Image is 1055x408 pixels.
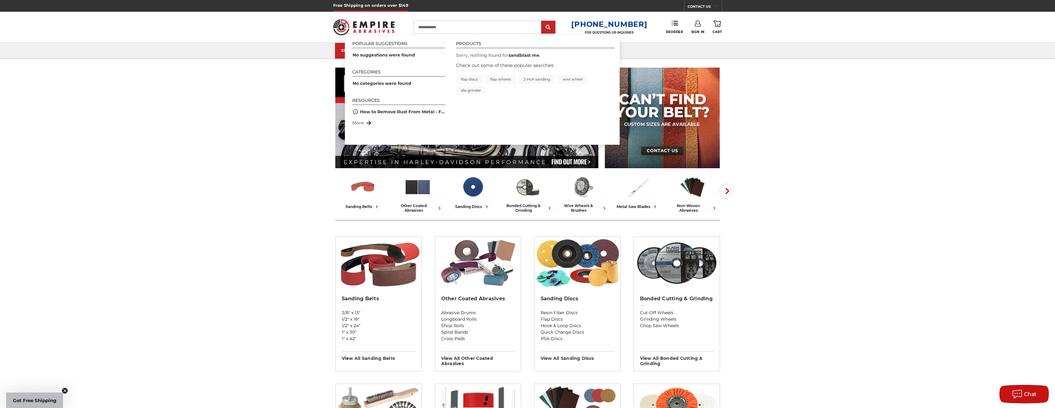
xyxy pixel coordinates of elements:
a: metal saw blades [613,174,663,210]
a: Flap Discs [541,316,614,323]
h3: View All bonded cutting & grinding [640,351,714,366]
img: Sanding Belts [336,237,421,289]
div: other coated abrasives [393,203,443,213]
span: No suggestions were found [353,52,415,58]
img: Other Coated Abrasives [435,237,521,289]
a: other coated abrasives [393,174,443,213]
h2: Other Coated Abrasives [441,296,515,302]
img: Metal Saw Blades [624,174,651,200]
a: Reorder [666,20,683,34]
img: promo banner for custom belts. [605,68,720,168]
div: metal saw blades [617,203,658,210]
a: 1" x 30" [342,329,415,335]
img: Bonded Cutting & Grinding [634,237,720,289]
h2: Sanding Discs [541,296,614,302]
a: 1/2" x 24" [342,323,415,329]
a: flap discs [456,75,483,84]
a: sanding discs [448,174,498,210]
a: Grinding Wheels [640,316,714,323]
li: Resources [352,98,445,105]
a: Cross Pads [441,335,515,342]
div: Sorry, nothing found for . [456,52,612,62]
a: Cut-Off Wheels [640,310,714,316]
li: Popular suggestions [352,41,445,48]
a: Shop Rolls [441,323,515,329]
li: More [350,117,448,128]
span: Reorder [666,30,683,34]
div: non-woven abrasives [668,203,718,213]
div: Instant Search Results [345,35,620,145]
img: Bonded Cutting & Grinding [514,174,541,200]
span: No categories were found [353,81,411,86]
a: flap wheels [485,75,516,84]
img: Wire Wheels & Brushes [569,174,596,200]
button: Chat [999,385,1049,403]
a: 1" x 42" [342,335,415,342]
a: Chop Saw Wheels [640,323,714,329]
a: CONTACT US [688,3,722,12]
div: SHOP CATEGORIES [341,48,391,53]
div: Check out some of these popular searches: [456,62,612,95]
img: Sanding Discs [534,237,620,289]
a: Spiral Bands [441,329,515,335]
div: sanding discs [455,203,490,210]
h3: View All other coated abrasives [441,351,515,366]
img: Sanding Discs [459,174,486,200]
img: Sanding Belts [349,174,376,200]
div: sanding belts [345,203,380,210]
h3: View All sanding belts [342,351,415,361]
button: Close teaser [62,388,68,394]
li: Categories [352,70,445,77]
span: Chat [1024,391,1037,397]
div: wire wheels & brushes [558,203,608,213]
a: Resin Fiber Discs [541,310,614,316]
img: Non-woven Abrasives [679,174,706,200]
button: Next [719,184,734,198]
div: Get Free ShippingClose teaser [6,393,63,408]
a: bonded cutting & grinding [503,174,553,213]
a: Quick Change Discs [541,329,614,335]
span: Cart [713,30,722,34]
a: 1/2" x 18" [342,316,415,323]
h2: Bonded Cutting & Grinding [640,296,714,302]
a: non-woven abrasives [668,174,718,213]
img: Banner for an interview featuring Horsepower Inc who makes Harley performance upgrades featured o... [335,68,599,168]
div: bonded cutting & grinding [503,203,553,213]
a: die grinder [456,86,486,95]
a: [PHONE_NUMBER] [571,20,647,29]
span: Get Free Shipping [13,398,57,403]
a: How to Remove Rust From Metal - From Natural DIY to Power Tools [360,109,445,115]
a: Hook & Loop Discs [541,323,614,329]
span: Sign In [691,30,705,34]
a: Abrasive Drums [441,310,515,316]
a: Longboard Rolls [441,316,515,323]
a: 2 inch sanding [518,75,555,84]
p: FOR QUESTIONS OR INQUIRIES [571,31,647,35]
input: Submit [542,21,555,34]
a: wire wheels & brushes [558,174,608,213]
a: See all products [456,103,612,110]
a: Cart [713,20,722,34]
h3: View All sanding discs [541,351,614,361]
img: Other Coated Abrasives [404,174,431,200]
a: sanding belts [338,174,388,210]
a: PSA Discs [541,335,614,342]
li: Products [456,41,615,48]
img: Empire Abrasives [333,15,395,39]
h2: Sanding Belts [342,296,415,302]
li: How to Remove Rust From Metal - From Natural DIY to Power Tools [350,106,448,117]
b: sandblast me [509,52,539,58]
a: wire wheel [558,75,588,84]
a: 3/8" x 13" [342,310,415,316]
